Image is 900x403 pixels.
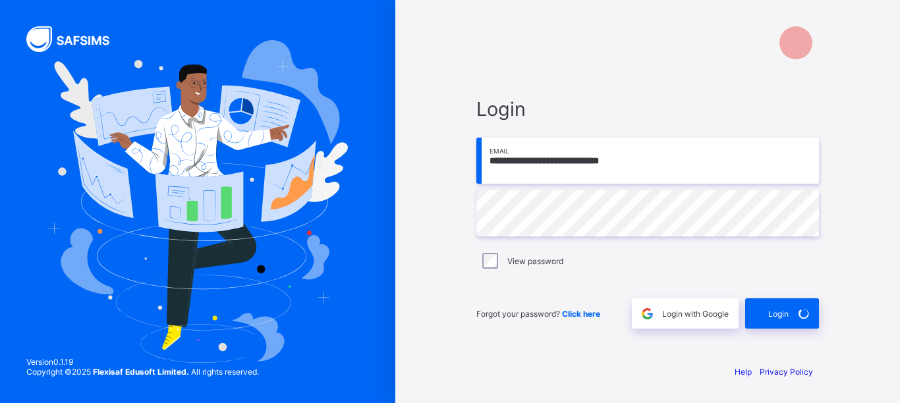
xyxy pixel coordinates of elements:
label: View password [507,256,563,266]
strong: Flexisaf Edusoft Limited. [93,367,189,377]
img: SAFSIMS Logo [26,26,125,52]
span: Version 0.1.19 [26,357,259,367]
span: Login [768,309,789,319]
a: Privacy Policy [760,367,813,377]
a: Help [735,367,752,377]
span: Forgot your password? [476,309,600,319]
span: Login with Google [662,309,729,319]
a: Click here [562,309,600,319]
img: google.396cfc9801f0270233282035f929180a.svg [640,306,655,321]
span: Copyright © 2025 All rights reserved. [26,367,259,377]
span: Login [476,97,819,121]
img: Hero Image [47,40,347,363]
